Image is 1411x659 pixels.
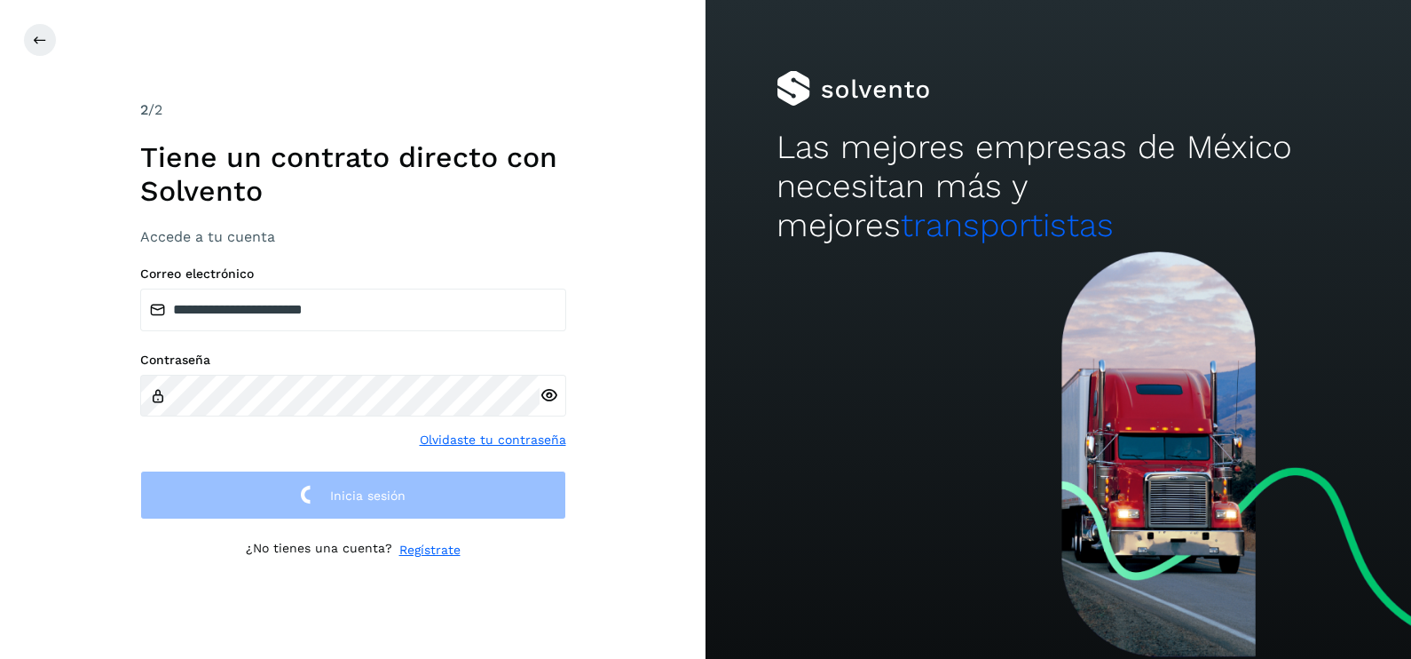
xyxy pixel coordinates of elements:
label: Correo electrónico [140,266,566,282]
div: /2 [140,99,566,121]
h1: Tiene un contrato directo con Solvento [140,140,566,209]
span: 2 [140,101,148,118]
label: Contraseña [140,353,566,368]
span: Inicia sesión [330,489,406,502]
p: ¿No tienes una cuenta? [246,541,392,560]
h3: Accede a tu cuenta [140,228,566,245]
span: transportistas [901,206,1114,244]
button: Inicia sesión [140,471,566,520]
h2: Las mejores empresas de México necesitan más y mejores [776,128,1341,246]
a: Olvidaste tu contraseña [420,431,566,449]
a: Regístrate [399,541,461,560]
